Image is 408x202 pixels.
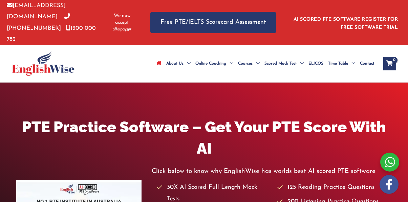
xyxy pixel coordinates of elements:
a: CoursesMenu Toggle [236,52,262,75]
a: AI SCORED PTE SOFTWARE REGISTER FOR FREE SOFTWARE TRIAL [294,17,398,30]
span: We now accept [111,13,133,26]
span: Menu Toggle [226,52,233,75]
h1: PTE Practice Software – Get Your PTE Score With AI [16,116,392,159]
span: Courses [238,52,253,75]
a: Contact [358,52,377,75]
a: Scored Mock TestMenu Toggle [262,52,306,75]
span: Contact [360,52,374,75]
img: cropped-ew-logo [12,51,74,76]
span: Menu Toggle [348,52,355,75]
nav: Site Navigation: Main Menu [154,52,377,75]
span: Online Coaching [195,52,226,75]
a: 1300 000 783 [7,25,96,42]
li: 125 Reading Practice Questions [277,182,392,193]
span: ELICOS [308,52,323,75]
span: Menu Toggle [184,52,191,75]
a: About UsMenu Toggle [164,52,193,75]
span: Menu Toggle [253,52,260,75]
span: Scored Mock Test [264,52,297,75]
a: [PHONE_NUMBER] [7,14,70,31]
a: [EMAIL_ADDRESS][DOMAIN_NAME] [7,3,66,20]
a: View Shopping Cart, empty [383,57,396,70]
p: Click below to know why EnglishWise has worlds best AI scored PTE software [152,166,392,177]
span: Menu Toggle [297,52,304,75]
img: white-facebook.png [380,175,399,194]
a: ELICOS [306,52,326,75]
span: About Us [166,52,184,75]
a: Online CoachingMenu Toggle [193,52,236,75]
span: Time Table [328,52,348,75]
img: Afterpay-Logo [113,27,131,31]
a: Free PTE/IELTS Scorecard Assessment [150,12,276,33]
a: Time TableMenu Toggle [326,52,358,75]
aside: Header Widget 1 [289,12,401,33]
